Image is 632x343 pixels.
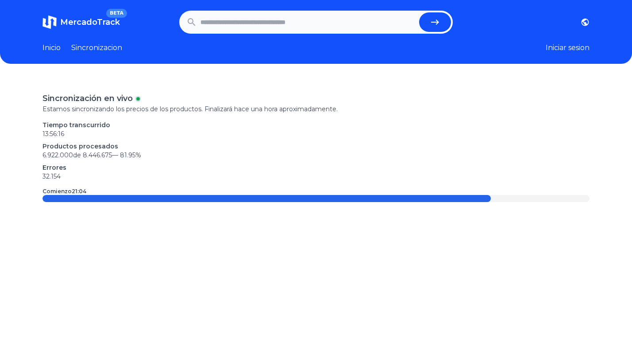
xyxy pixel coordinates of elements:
[42,151,590,160] p: 6.922.000 de 8.446.675 —
[42,15,57,29] img: MercadoTrack
[42,130,64,138] time: 13:56:16
[42,172,590,181] p: 32.154
[60,17,120,27] span: MercadoTrack
[72,188,86,195] time: 21:04
[106,9,127,18] span: BETA
[546,43,590,53] button: Iniciar sesion
[42,105,590,113] p: Estamos sincronizando los precios de los productos. Finalizará hace una hora aproximadamente.
[42,43,61,53] a: Inicio
[71,43,122,53] a: Sincronizacion
[42,15,120,29] a: MercadoTrackBETA
[120,151,141,159] span: 81.95 %
[42,188,86,195] p: Comienzo
[42,163,590,172] p: Errores
[42,92,133,105] p: Sincronización en vivo
[42,121,590,129] p: Tiempo transcurrido
[42,142,590,151] p: Productos procesados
